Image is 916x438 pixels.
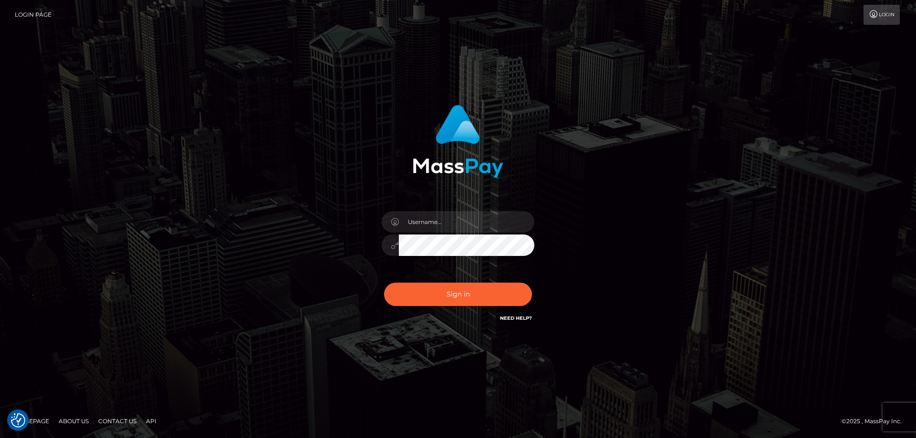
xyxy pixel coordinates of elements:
[94,414,140,428] a: Contact Us
[500,315,532,321] a: Need Help?
[413,105,503,178] img: MassPay Login
[15,5,52,25] a: Login Page
[142,414,160,428] a: API
[864,5,900,25] a: Login
[384,283,532,306] button: Sign in
[11,413,25,428] button: Consent Preferences
[55,414,93,428] a: About Us
[10,414,53,428] a: Homepage
[11,413,25,428] img: Revisit consent button
[399,211,534,233] input: Username...
[842,416,909,427] div: © 2025 , MassPay Inc.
